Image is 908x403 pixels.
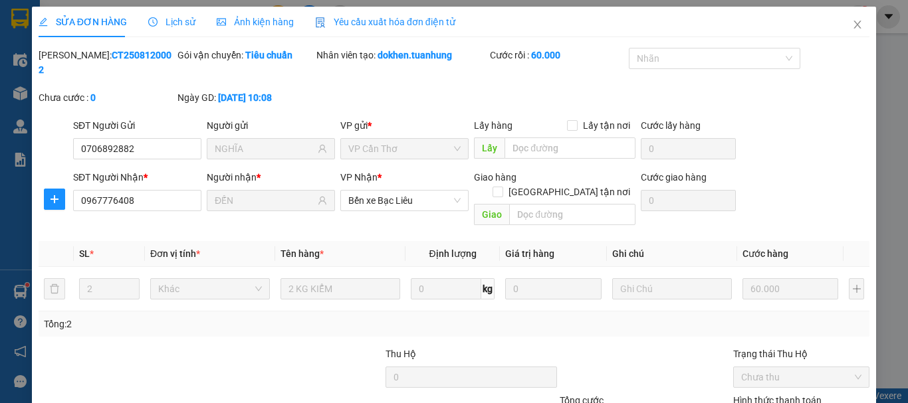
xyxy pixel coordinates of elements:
[158,279,262,299] span: Khác
[45,194,64,204] span: plus
[217,17,294,27] span: Ảnh kiện hàng
[474,204,509,225] span: Giao
[39,17,48,27] span: edit
[733,347,869,361] div: Trạng thái Thu Hộ
[39,48,175,77] div: [PERSON_NAME]:
[849,278,864,299] button: plus
[641,138,736,159] input: Cước lấy hàng
[481,278,495,299] span: kg
[315,17,326,28] img: icon
[318,196,327,205] span: user
[505,137,635,159] input: Dọc đường
[641,172,707,183] label: Cước giao hàng
[641,120,701,131] label: Cước lấy hàng
[509,204,635,225] input: Dọc đường
[641,190,736,211] input: Cước giao hàng
[503,185,635,199] span: [GEOGRAPHIC_DATA] tận nơi
[578,118,635,133] span: Lấy tận nơi
[378,50,452,60] b: dokhen.tuanhung
[340,172,378,183] span: VP Nhận
[215,141,315,156] input: Tên người gửi
[215,193,315,208] input: Tên người nhận
[386,349,416,359] span: Thu Hộ
[281,278,400,299] input: VD: Bàn, Ghế
[207,170,335,185] div: Người nhận
[177,48,314,62] div: Gói vận chuyển:
[148,17,158,27] span: clock-circle
[217,17,226,27] span: picture
[348,191,461,210] span: Bến xe Bạc Liêu
[44,317,352,331] div: Tổng: 2
[90,92,96,103] b: 0
[474,172,516,183] span: Giao hàng
[852,19,863,30] span: close
[44,189,65,210] button: plus
[474,120,512,131] span: Lấy hàng
[531,50,560,60] b: 60.000
[79,248,90,259] span: SL
[39,17,127,27] span: SỬA ĐƠN HÀNG
[150,248,200,259] span: Đơn vị tính
[741,367,861,387] span: Chưa thu
[429,248,476,259] span: Định lượng
[218,92,272,103] b: [DATE] 10:08
[607,241,737,267] th: Ghi chú
[340,118,469,133] div: VP gửi
[474,137,505,159] span: Lấy
[281,248,324,259] span: Tên hàng
[207,118,335,133] div: Người gửi
[73,118,201,133] div: SĐT Người Gửi
[742,248,788,259] span: Cước hàng
[612,278,732,299] input: Ghi Chú
[742,278,838,299] input: 0
[177,90,314,105] div: Ngày GD:
[315,17,455,27] span: Yêu cầu xuất hóa đơn điện tử
[348,139,461,159] span: VP Cần Thơ
[839,7,876,44] button: Close
[148,17,195,27] span: Lịch sử
[44,278,65,299] button: delete
[316,48,487,62] div: Nhân viên tạo:
[505,278,601,299] input: 0
[490,48,626,62] div: Cước rồi :
[318,144,327,153] span: user
[505,248,554,259] span: Giá trị hàng
[39,90,175,105] div: Chưa cước :
[245,50,292,60] b: Tiêu chuẩn
[73,170,201,185] div: SĐT Người Nhận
